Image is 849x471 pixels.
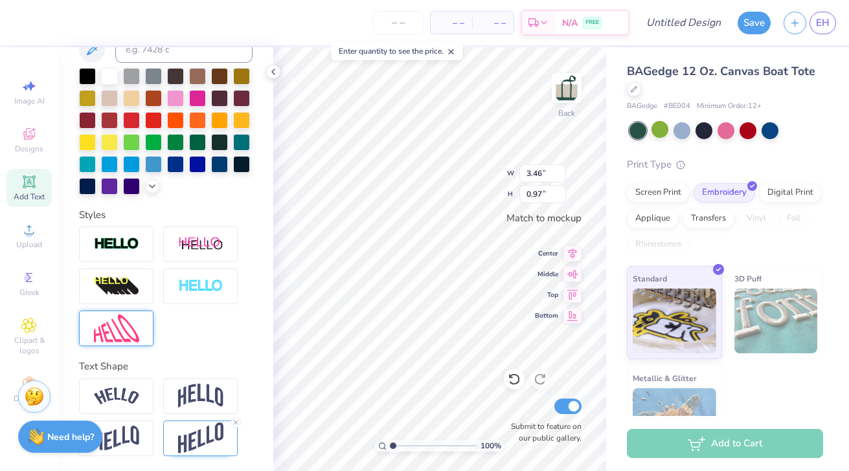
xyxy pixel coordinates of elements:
span: Greek [19,287,40,298]
div: Digital Print [759,183,822,203]
img: 3d Illusion [94,276,139,297]
span: – – [480,16,506,30]
span: Image AI [14,96,45,106]
input: Untitled Design [636,10,731,36]
div: Vinyl [738,209,775,228]
div: Print Type [627,157,823,172]
img: 3D Puff [734,289,818,353]
img: Arc [94,388,139,405]
img: Stroke [94,237,139,252]
div: Enter quantity to see the price. [332,42,463,60]
img: Negative Space [178,279,223,294]
div: Embroidery [694,183,755,203]
label: Submit to feature on our public gallery. [504,421,582,444]
div: Styles [79,208,253,223]
span: Top [535,290,558,300]
span: Clipart & logos [6,335,52,356]
span: N/A [562,16,578,30]
a: EH [809,12,836,34]
img: Metallic & Glitter [633,388,716,453]
img: Rise [178,422,223,454]
span: 3D Puff [734,272,762,285]
span: Bottom [535,311,558,320]
img: Back [554,75,580,101]
span: Decorate [14,393,45,404]
div: Foil [778,209,809,228]
div: Screen Print [627,183,690,203]
span: Add Text [14,192,45,202]
img: Flag [94,426,139,451]
span: Standard [633,272,667,285]
span: Metallic & Glitter [633,371,697,385]
span: BAGedge 12 Oz. Canvas Boat Tote [627,63,815,79]
button: Save [738,12,771,34]
strong: Need help? [47,431,94,443]
span: Upload [16,239,42,250]
input: e.g. 7428 c [115,37,253,63]
div: Applique [627,209,679,228]
span: FREE [585,18,599,27]
span: Center [535,249,558,258]
span: 100 % [481,440,501,452]
span: EH [816,16,830,30]
div: Back [558,107,575,119]
span: – – [438,16,464,30]
span: BAGedge [627,101,657,112]
span: Designs [15,144,43,154]
span: # BE004 [664,101,690,112]
span: Minimum Order: 12 + [697,101,762,112]
div: Text Shape [79,359,253,374]
img: Shadow [178,236,223,252]
input: – – [373,11,424,34]
div: Transfers [683,209,734,228]
span: Middle [535,270,558,279]
img: Standard [633,289,716,353]
img: Free Distort [94,314,139,342]
div: Rhinestones [627,235,690,254]
img: Arch [178,384,223,408]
